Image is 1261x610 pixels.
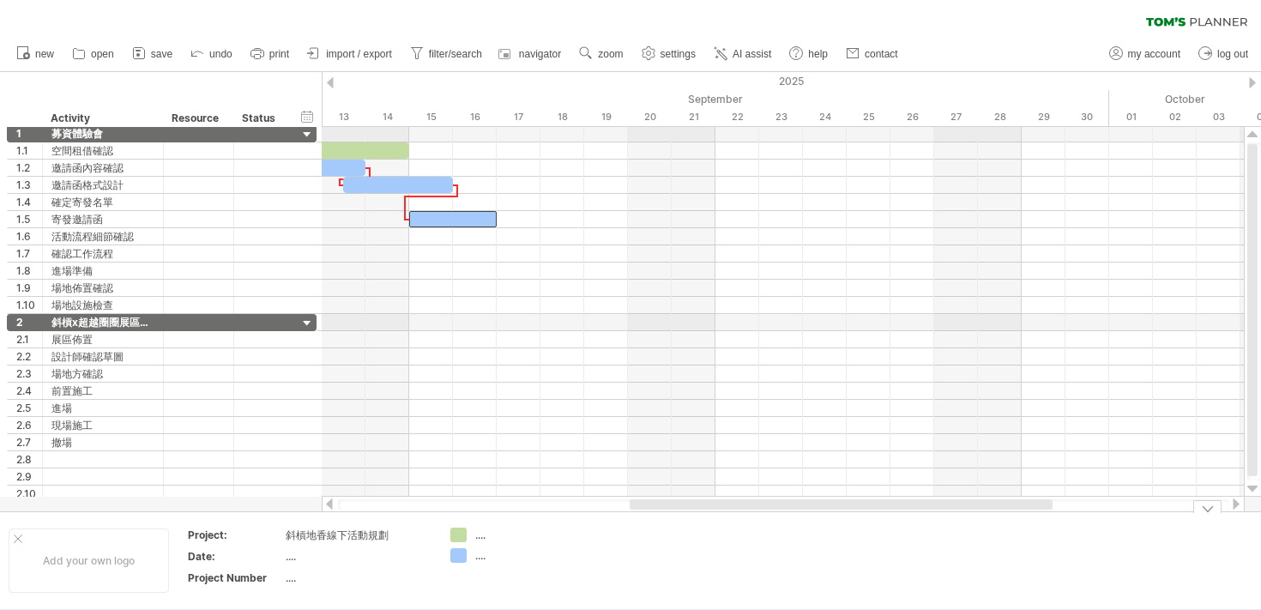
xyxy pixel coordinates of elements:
div: 前置施工 [51,383,154,399]
div: 撤場 [51,434,154,450]
div: .... [475,548,569,563]
span: new [35,48,54,60]
div: Sunday, 21 September 2025 [672,108,715,126]
div: 2.8 [16,451,42,468]
div: Sunday, 28 September 2025 [978,108,1022,126]
a: save [128,43,178,65]
span: contact [865,48,898,60]
div: Wednesday, 24 September 2025 [803,108,847,126]
div: Date: [188,549,282,564]
div: Wednesday, 17 September 2025 [497,108,540,126]
div: Tuesday, 23 September 2025 [759,108,803,126]
div: 1.6 [16,228,42,245]
a: contact [842,43,903,65]
div: Add your own logo [9,528,169,593]
div: Monday, 22 September 2025 [715,108,759,126]
span: zoom [598,48,623,60]
div: .... [286,571,430,585]
a: undo [186,43,238,65]
div: Friday, 19 September 2025 [584,108,628,126]
a: import / export [303,43,397,65]
div: hide legend [1193,500,1222,513]
a: my account [1105,43,1186,65]
div: 1 [16,125,42,142]
div: Saturday, 20 September 2025 [628,108,672,126]
div: .... [286,549,430,564]
div: 展區佈置 [51,331,154,347]
div: 2.1 [16,331,42,347]
a: settings [637,43,701,65]
div: 進場 [51,400,154,416]
a: AI assist [709,43,776,65]
span: AI assist [733,48,771,60]
div: 1.9 [16,280,42,296]
div: 空間租借確認 [51,142,154,159]
div: 1.7 [16,245,42,262]
div: Thursday, 2 October 2025 [1153,108,1197,126]
span: save [151,48,172,60]
div: Resource [172,110,224,127]
div: 活動流程細節確認 [51,228,154,245]
div: 1.5 [16,211,42,227]
div: Monday, 29 September 2025 [1022,108,1065,126]
div: Wednesday, 1 October 2025 [1109,108,1153,126]
div: Friday, 26 September 2025 [890,108,934,126]
div: 場地佈置確認 [51,280,154,296]
div: Activity [51,110,154,127]
div: 2.7 [16,434,42,450]
div: 確認工作流程 [51,245,154,262]
span: undo [209,48,232,60]
div: 募資體驗會 [51,125,154,142]
a: navigator [496,43,566,65]
span: open [91,48,114,60]
div: Project: [188,528,282,542]
div: 1.10 [16,297,42,313]
span: navigator [519,48,561,60]
div: 設計師確認草圖 [51,348,154,365]
a: filter/search [406,43,487,65]
span: my account [1128,48,1180,60]
div: 1.3 [16,177,42,193]
div: Saturday, 27 September 2025 [934,108,978,126]
div: Tuesday, 30 September 2025 [1065,108,1109,126]
div: 2.10 [16,486,42,502]
div: 2 [16,314,42,330]
a: log out [1194,43,1253,65]
div: 1.8 [16,263,42,279]
div: .... [475,528,569,542]
div: 1.2 [16,160,42,176]
div: 2.9 [16,468,42,485]
div: Saturday, 13 September 2025 [322,108,365,126]
a: print [246,43,294,65]
div: 確定寄發名單 [51,194,154,210]
div: 邀請函內容確認 [51,160,154,176]
div: 2.2 [16,348,42,365]
div: 2.3 [16,365,42,382]
div: 進場準備 [51,263,154,279]
div: 1.4 [16,194,42,210]
span: print [269,48,289,60]
div: Project Number [188,571,282,585]
a: help [785,43,833,65]
span: settings [661,48,696,60]
div: Monday, 15 September 2025 [409,108,453,126]
div: Sunday, 14 September 2025 [365,108,409,126]
a: new [12,43,59,65]
div: Status [242,110,280,127]
span: log out [1217,48,1248,60]
div: Friday, 3 October 2025 [1197,108,1240,126]
div: 1.1 [16,142,42,159]
div: 斜槓x超越圈圈展區佈置 [51,314,154,330]
div: Tuesday, 16 September 2025 [453,108,497,126]
div: 場地設施檢查 [51,297,154,313]
div: Thursday, 25 September 2025 [847,108,890,126]
div: 2.6 [16,417,42,433]
div: 寄發邀請函 [51,211,154,227]
div: 2.5 [16,400,42,416]
div: 邀請函格式設計 [51,177,154,193]
span: filter/search [429,48,482,60]
div: 現場施工 [51,417,154,433]
div: 場地方確認 [51,365,154,382]
div: Thursday, 18 September 2025 [540,108,584,126]
span: import / export [326,48,392,60]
